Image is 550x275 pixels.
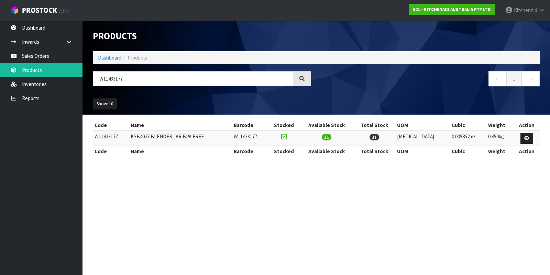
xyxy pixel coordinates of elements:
th: Barcode [232,146,268,157]
th: Weight [486,146,514,157]
nav: Page navigation [321,71,540,88]
th: Available Stock [300,120,353,131]
small: WMS [58,8,69,14]
a: → [521,71,540,86]
td: [MEDICAL_DATA] [395,131,450,146]
th: Available Stock [300,146,353,157]
th: Action [514,146,540,157]
img: cube-alt.png [10,6,19,14]
th: Total Stock [353,146,395,157]
td: W11433177 [93,131,129,146]
th: Cubic [450,146,486,157]
th: Code [93,146,129,157]
a: ← [488,71,507,86]
span: 31 [322,134,331,140]
sup: 3 [473,133,475,138]
th: Name [129,146,232,157]
span: Products [128,54,147,61]
th: Stocked [268,120,300,131]
button: Show: 10 [93,98,117,109]
th: UOM [395,120,450,131]
th: Stocked [268,146,300,157]
span: ProStock [22,6,57,15]
strong: K01 - KITCHENAID AUSTRALIA PTY LTD [412,7,491,12]
a: Dashboard [98,54,121,61]
th: UOM [395,146,450,157]
th: Code [93,120,129,131]
td: W11433177 [232,131,268,146]
th: Weight [486,120,514,131]
th: Name [129,120,232,131]
td: KSB4027 BLENDER JAR BPA FREE [129,131,232,146]
h1: Products [93,31,311,41]
th: Cubic [450,120,486,131]
td: 0.450kg [486,131,514,146]
span: 31 [370,134,379,140]
a: 1 [506,71,522,86]
span: KitchenAid [514,7,537,13]
td: 0.005852m [450,131,486,146]
th: Barcode [232,120,268,131]
input: Search products [93,71,293,86]
th: Action [514,120,540,131]
th: Total Stock [353,120,395,131]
